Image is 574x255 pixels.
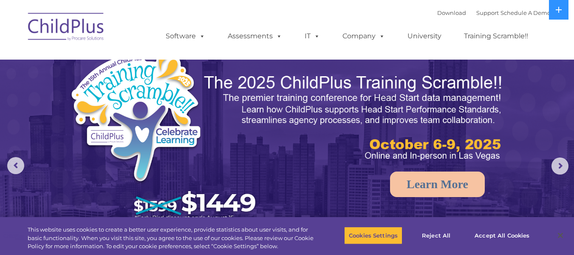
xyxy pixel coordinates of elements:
[500,9,551,16] a: Schedule A Demo
[437,9,466,16] a: Download
[437,9,551,16] font: |
[551,226,570,245] button: Close
[118,91,154,97] span: Phone number
[118,56,144,63] span: Last name
[344,226,402,244] button: Cookies Settings
[390,172,485,197] a: Learn More
[410,226,463,244] button: Reject All
[296,28,328,45] a: IT
[455,28,537,45] a: Training Scramble!!
[399,28,450,45] a: University
[334,28,393,45] a: Company
[24,7,109,49] img: ChildPlus by Procare Solutions
[470,226,534,244] button: Accept All Cookies
[157,28,214,45] a: Software
[28,226,316,251] div: This website uses cookies to create a better user experience, provide statistics about user visit...
[219,28,291,45] a: Assessments
[476,9,499,16] a: Support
